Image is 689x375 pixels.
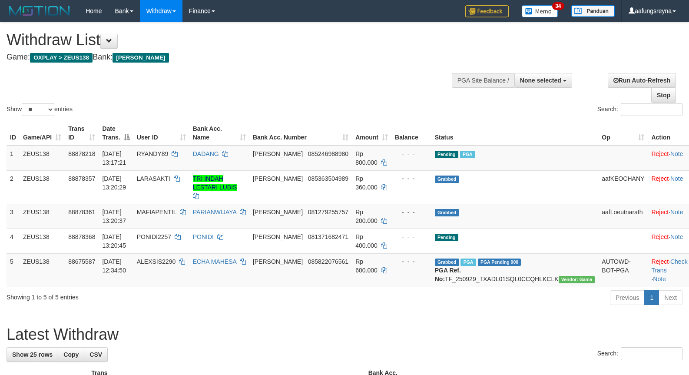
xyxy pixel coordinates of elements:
a: PONIDI [193,233,214,240]
span: Vendor URL: https://trx31.1velocity.biz [559,276,595,283]
span: Marked by aafpengsreynich [460,259,476,266]
th: User ID: activate to sort column ascending [133,121,189,146]
td: ZEUS138 [20,253,65,287]
h1: Withdraw List [7,31,450,49]
th: Balance [391,121,431,146]
span: 88878368 [68,233,95,240]
span: Copy [63,351,79,358]
img: Feedback.jpg [465,5,509,17]
a: Previous [610,290,645,305]
td: ZEUS138 [20,146,65,171]
span: OXPLAY > ZEUS138 [30,53,93,63]
span: Pending [435,151,458,158]
span: CSV [89,351,102,358]
span: Copy 085822076561 to clipboard [308,258,348,265]
td: ZEUS138 [20,170,65,204]
a: Note [670,175,683,182]
span: MAFIAPENTIL [137,209,176,216]
a: 1 [644,290,659,305]
span: PONIDI2257 [137,233,171,240]
span: Rp 600.000 [355,258,378,274]
span: PGA Pending [478,259,521,266]
div: PGA Site Balance / [452,73,514,88]
input: Search: [621,347,682,360]
th: Bank Acc. Name: activate to sort column ascending [189,121,249,146]
td: ZEUS138 [20,204,65,229]
span: Grabbed [435,259,459,266]
span: 88878357 [68,175,95,182]
th: Trans ID: activate to sort column ascending [65,121,99,146]
td: 4 [7,229,20,253]
a: TRI INDAH LESTARI LUBIS [193,175,237,191]
span: Copy 085246988980 to clipboard [308,150,348,157]
td: aafLoeutnarath [598,204,648,229]
a: Reject [651,175,669,182]
a: Note [670,209,683,216]
span: Show 25 rows [12,351,53,358]
td: TF_250929_TXADL01SQL0CCQHLKCLK [431,253,599,287]
a: Reject [651,233,669,240]
div: - - - [395,257,428,266]
td: 5 [7,253,20,287]
span: Pending [435,234,458,241]
div: Showing 1 to 5 of 5 entries [7,289,281,302]
a: Stop [651,88,676,103]
th: Date Trans.: activate to sort column descending [99,121,133,146]
h1: Latest Withdraw [7,326,682,343]
span: Rp 200.000 [355,209,378,224]
a: Next [659,290,682,305]
a: Reject [651,258,669,265]
span: Marked by aafsolysreylen [460,151,475,158]
span: [DATE] 13:20:29 [102,175,126,191]
span: [PERSON_NAME] [253,233,303,240]
a: Reject [651,150,669,157]
h4: Game: Bank: [7,53,450,62]
th: Op: activate to sort column ascending [598,121,648,146]
div: - - - [395,232,428,241]
span: Copy 085363504989 to clipboard [308,175,348,182]
td: 3 [7,204,20,229]
span: Rp 800.000 [355,150,378,166]
a: Note [653,275,666,282]
th: ID [7,121,20,146]
label: Show entries [7,103,73,116]
button: None selected [514,73,572,88]
a: Show 25 rows [7,347,58,362]
span: Grabbed [435,209,459,216]
th: Amount: activate to sort column ascending [352,121,391,146]
a: Note [670,150,683,157]
th: Game/API: activate to sort column ascending [20,121,65,146]
span: RYANDY89 [137,150,169,157]
a: Check Trans [651,258,687,274]
span: [DATE] 13:20:45 [102,233,126,249]
a: Run Auto-Refresh [608,73,676,88]
a: PARIANWIJAYA [193,209,236,216]
td: ZEUS138 [20,229,65,253]
span: [DATE] 13:20:37 [102,209,126,224]
select: Showentries [22,103,54,116]
td: aafKEOCHANY [598,170,648,204]
span: 88878361 [68,209,95,216]
div: - - - [395,149,428,158]
span: LARASAKTI [137,175,170,182]
a: Note [670,233,683,240]
span: [DATE] 13:17:21 [102,150,126,166]
a: Copy [58,347,84,362]
th: Bank Acc. Number: activate to sort column ascending [249,121,352,146]
span: [PERSON_NAME] [253,150,303,157]
td: AUTOWD-BOT-PGA [598,253,648,287]
a: Reject [651,209,669,216]
img: Button%20Memo.svg [522,5,558,17]
td: 2 [7,170,20,204]
span: [PERSON_NAME] [253,209,303,216]
span: [DATE] 12:34:50 [102,258,126,274]
a: DADANG [193,150,219,157]
div: - - - [395,208,428,216]
img: panduan.png [571,5,615,17]
span: Copy 081371682471 to clipboard [308,233,348,240]
div: - - - [395,174,428,183]
a: ECHA MAHESA [193,258,236,265]
span: Grabbed [435,176,459,183]
span: Rp 400.000 [355,233,378,249]
span: Copy 081279255757 to clipboard [308,209,348,216]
